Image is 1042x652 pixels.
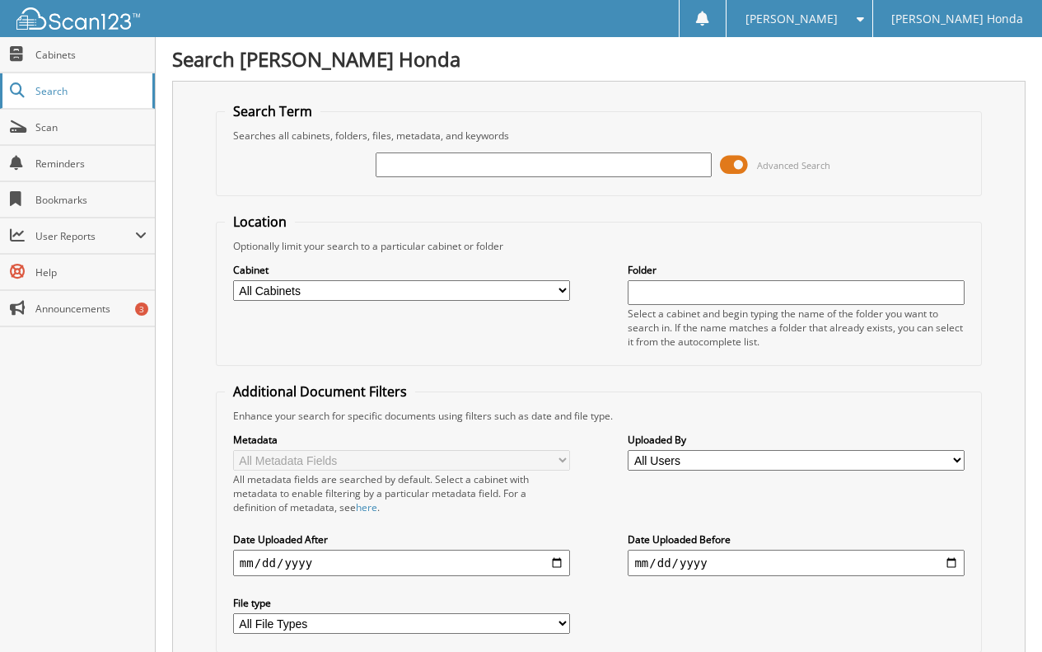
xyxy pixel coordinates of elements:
[35,120,147,134] span: Scan
[16,7,140,30] img: scan123-logo-white.svg
[225,102,320,120] legend: Search Term
[225,239,973,253] div: Optionally limit your search to a particular cabinet or folder
[35,265,147,279] span: Help
[757,159,830,171] span: Advanced Search
[135,303,148,316] div: 3
[233,596,570,610] label: File type
[628,263,965,277] label: Folder
[35,193,147,207] span: Bookmarks
[356,500,377,514] a: here
[35,157,147,171] span: Reminders
[233,532,570,546] label: Date Uploaded After
[35,229,135,243] span: User Reports
[35,48,147,62] span: Cabinets
[35,302,147,316] span: Announcements
[628,307,965,349] div: Select a cabinet and begin typing the name of the folder you want to search in. If the name match...
[233,433,570,447] label: Metadata
[233,550,570,576] input: start
[891,14,1023,24] span: [PERSON_NAME] Honda
[745,14,838,24] span: [PERSON_NAME]
[628,532,965,546] label: Date Uploaded Before
[35,84,144,98] span: Search
[225,382,415,401] legend: Additional Document Filters
[225,129,973,143] div: Searches all cabinets, folders, files, metadata, and keywords
[628,433,965,447] label: Uploaded By
[628,550,965,576] input: end
[172,45,1026,73] h1: Search [PERSON_NAME] Honda
[225,409,973,423] div: Enhance your search for specific documents using filters such as date and file type.
[225,213,295,231] legend: Location
[233,263,570,277] label: Cabinet
[233,472,570,514] div: All metadata fields are searched by default. Select a cabinet with metadata to enable filtering b...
